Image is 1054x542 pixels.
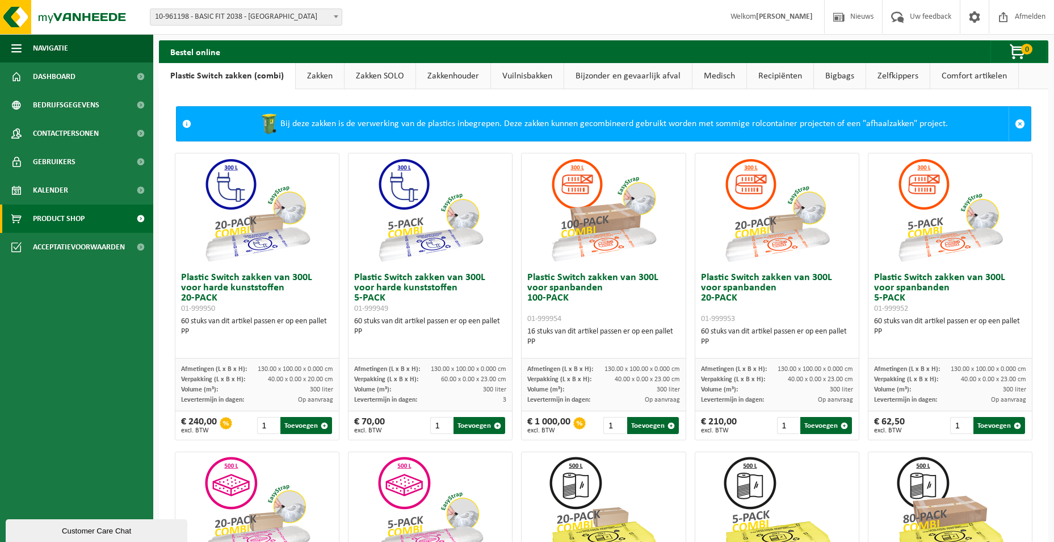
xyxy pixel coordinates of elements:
span: excl. BTW [701,427,737,434]
span: Afmetingen (L x B x H): [874,366,940,373]
span: Verpakking (L x B x H): [181,376,245,383]
span: 300 liter [1003,386,1026,393]
span: Op aanvraag [298,397,333,403]
input: 1 [257,417,279,434]
span: 01-999952 [874,305,908,313]
div: € 210,00 [701,417,737,434]
span: Op aanvraag [991,397,1026,403]
div: PP [874,327,1026,337]
a: Comfort artikelen [930,63,1018,89]
span: 0 [1021,44,1032,55]
div: 60 stuks van dit artikel passen er op een pallet [701,327,853,347]
strong: [PERSON_NAME] [756,12,813,21]
a: Zelfkippers [866,63,930,89]
span: 300 liter [830,386,853,393]
div: PP [701,337,853,347]
h2: Bestel online [159,40,232,62]
span: 40.00 x 0.00 x 20.00 cm [268,376,333,383]
span: 10-961198 - BASIC FIT 2038 - BRUSSEL [150,9,342,25]
span: Op aanvraag [645,397,680,403]
span: Navigatie [33,34,68,62]
span: Verpakking (L x B x H): [701,376,765,383]
span: 300 liter [310,386,333,393]
span: 130.00 x 100.00 x 0.000 cm [431,366,506,373]
div: PP [181,327,333,337]
div: € 240,00 [181,417,217,434]
div: Bij deze zakken is de verwerking van de plastics inbegrepen. Deze zakken kunnen gecombineerd gebr... [197,107,1009,141]
span: 300 liter [483,386,506,393]
span: 130.00 x 100.00 x 0.000 cm [258,366,333,373]
img: 01-999950 [200,153,314,267]
div: PP [527,337,679,347]
img: 01-999953 [720,153,834,267]
button: Toevoegen [280,417,332,434]
input: 1 [430,417,452,434]
span: 01-999953 [701,315,735,323]
a: Vuilnisbakken [491,63,564,89]
span: Kalender [33,176,68,205]
span: Afmetingen (L x B x H): [701,366,767,373]
a: Bigbags [814,63,866,89]
button: Toevoegen [453,417,505,434]
span: 130.00 x 100.00 x 0.000 cm [951,366,1026,373]
span: Levertermijn in dagen: [874,397,937,403]
input: 1 [950,417,972,434]
h3: Plastic Switch zakken van 300L voor spanbanden 5-PACK [874,273,1026,314]
img: 01-999954 [547,153,660,267]
span: 40.00 x 0.00 x 23.00 cm [961,376,1026,383]
span: Levertermijn in dagen: [354,397,417,403]
span: 01-999954 [527,315,561,323]
span: Volume (m³): [354,386,391,393]
a: Sluit melding [1009,107,1031,141]
span: 300 liter [657,386,680,393]
div: € 62,50 [874,417,905,434]
span: Dashboard [33,62,75,91]
h3: Plastic Switch zakken van 300L voor harde kunststoffen 5-PACK [354,273,506,314]
span: 40.00 x 0.00 x 23.00 cm [788,376,853,383]
span: Contactpersonen [33,119,99,148]
button: Toevoegen [800,417,852,434]
span: Gebruikers [33,148,75,176]
span: Levertermijn in dagen: [181,397,244,403]
div: 16 stuks van dit artikel passen er op een pallet [527,327,679,347]
img: WB-0240-HPE-GN-50.png [258,112,280,135]
input: 1 [603,417,625,434]
span: Verpakking (L x B x H): [527,376,591,383]
span: Volume (m³): [874,386,911,393]
span: Volume (m³): [527,386,564,393]
span: excl. BTW [527,427,570,434]
button: 0 [990,40,1047,63]
h3: Plastic Switch zakken van 300L voor spanbanden 20-PACK [701,273,853,324]
span: Afmetingen (L x B x H): [354,366,420,373]
span: Volume (m³): [701,386,738,393]
span: excl. BTW [354,427,385,434]
span: Afmetingen (L x B x H): [527,366,593,373]
a: Recipiënten [747,63,813,89]
a: Bijzonder en gevaarlijk afval [564,63,692,89]
span: excl. BTW [874,427,905,434]
span: Verpakking (L x B x H): [354,376,418,383]
a: Plastic Switch zakken (combi) [159,63,295,89]
span: Verpakking (L x B x H): [874,376,938,383]
button: Toevoegen [627,417,679,434]
a: Medisch [692,63,746,89]
span: Op aanvraag [818,397,853,403]
span: 10-961198 - BASIC FIT 2038 - BRUSSEL [150,9,342,26]
img: 01-999949 [373,153,487,267]
span: 130.00 x 100.00 x 0.000 cm [604,366,680,373]
span: 01-999949 [354,305,388,313]
span: 60.00 x 0.00 x 23.00 cm [441,376,506,383]
span: 3 [503,397,506,403]
div: 60 stuks van dit artikel passen er op een pallet [181,316,333,337]
span: Levertermijn in dagen: [701,397,764,403]
div: € 70,00 [354,417,385,434]
span: Afmetingen (L x B x H): [181,366,247,373]
div: € 1 000,00 [527,417,570,434]
span: Product Shop [33,205,85,233]
span: Bedrijfsgegevens [33,91,99,119]
button: Toevoegen [973,417,1025,434]
a: Zakkenhouder [416,63,490,89]
img: 01-999952 [893,153,1007,267]
span: 130.00 x 100.00 x 0.000 cm [778,366,853,373]
span: 01-999950 [181,305,215,313]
